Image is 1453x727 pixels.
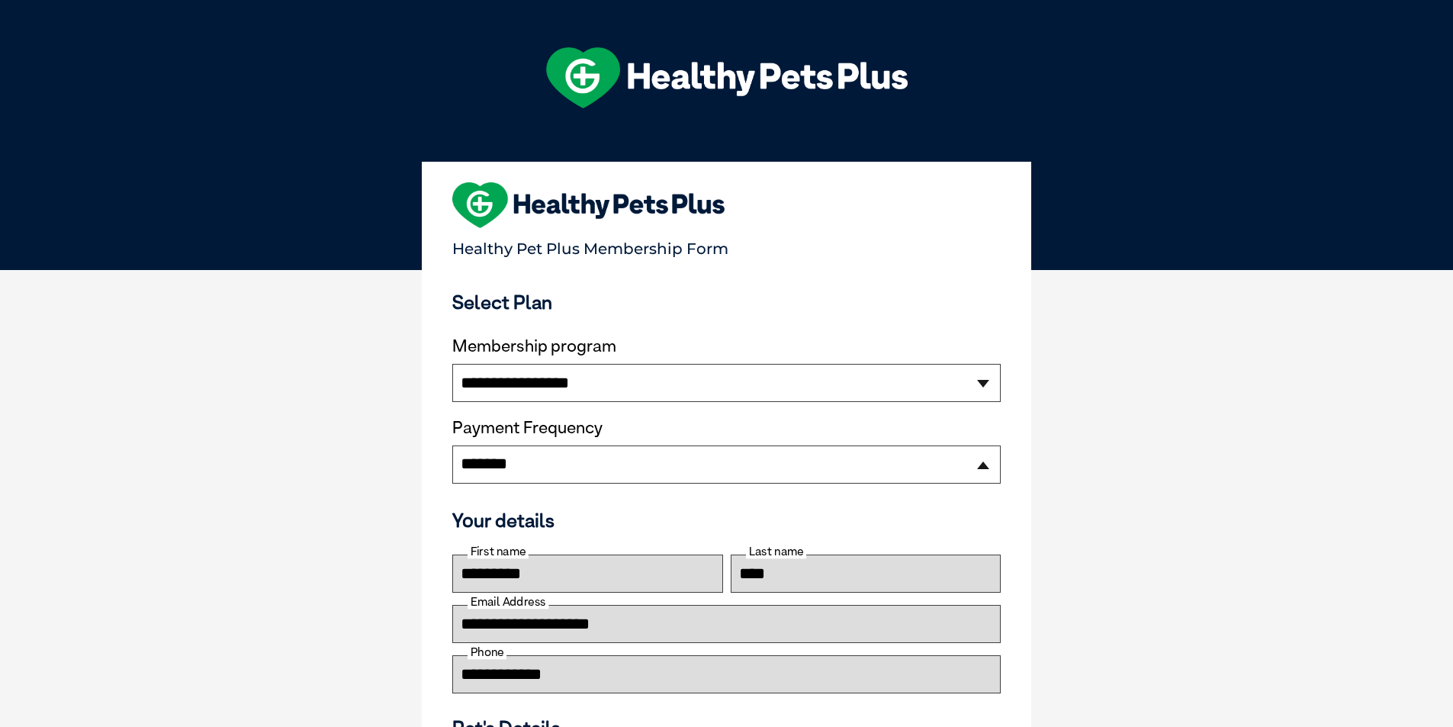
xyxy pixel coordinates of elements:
[452,336,1001,356] label: Membership program
[468,595,548,609] label: Email Address
[746,545,806,558] label: Last name
[452,182,725,228] img: heart-shape-hpp-logo-large.png
[452,233,1001,258] p: Healthy Pet Plus Membership Form
[468,545,529,558] label: First name
[452,291,1001,314] h3: Select Plan
[452,509,1001,532] h3: Your details
[468,645,506,659] label: Phone
[452,418,603,438] label: Payment Frequency
[546,47,908,108] img: hpp-logo-landscape-green-white.png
